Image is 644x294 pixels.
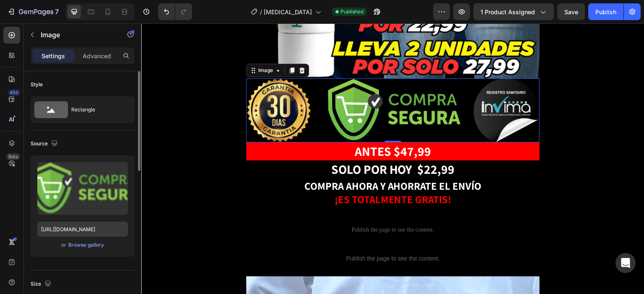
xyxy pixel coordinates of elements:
[260,8,262,16] span: /
[480,8,535,16] span: 1 product assigned
[264,8,312,16] span: [MEDICAL_DATA]
[340,8,364,15] span: Published
[557,3,585,20] button: Save
[168,202,335,211] span: Publish the page to see the content.
[41,30,112,40] p: Image
[564,8,578,15] span: Save
[158,3,192,20] div: Undo/Redo
[31,279,53,290] div: Size
[190,137,314,154] strong: SOLO POR HOY $22,99
[112,231,392,240] p: Publish the page to see the content.
[3,3,62,20] button: 7
[37,162,128,215] img: preview-image
[588,3,623,20] button: Publish
[68,241,104,249] button: Browse gallery
[42,52,65,60] p: Settings
[61,240,66,250] span: or
[141,23,644,294] iframe: Design area
[37,222,128,237] input: https://example.com/image.jpg
[83,52,111,60] p: Advanced
[473,3,554,20] button: 1 product assigned
[8,89,20,96] div: 450
[595,8,616,16] div: Publish
[71,100,122,119] div: Rectangle
[105,137,398,155] h2: Rich Text Editor. Editing area: main
[55,7,59,17] p: 7
[106,138,397,154] p: ⁠⁠⁠⁠⁠⁠⁠
[213,119,290,136] strong: ANTES $47,99
[193,169,310,183] strong: ¡ES TOTALMENTE GRATIS!
[168,191,335,201] span: Custom code
[163,155,340,169] span: COMPRA AHORA Y AHORRATE EL ENVÍO
[615,253,636,273] div: Open Intercom Messenger
[6,153,20,160] div: Beta
[31,138,60,150] div: Source
[31,81,43,88] div: Style
[68,241,104,249] div: Browse gallery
